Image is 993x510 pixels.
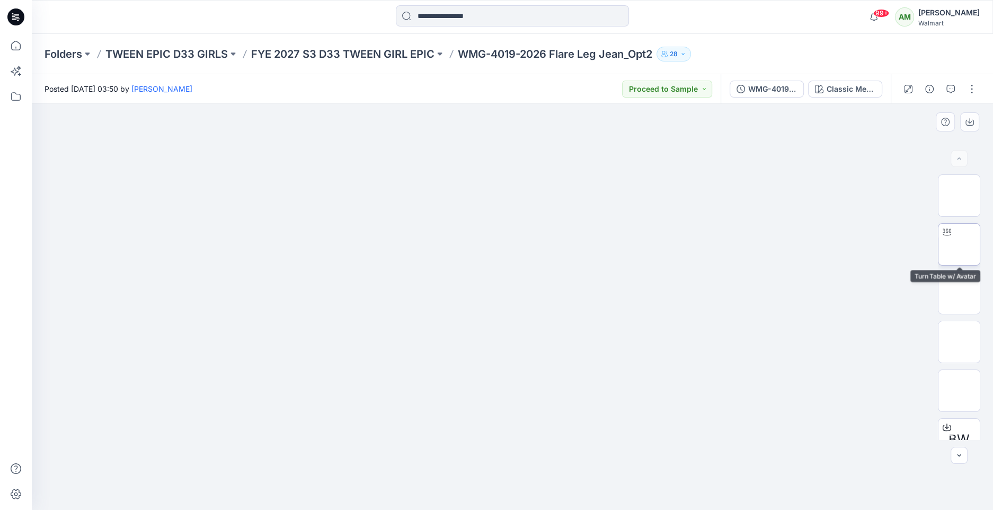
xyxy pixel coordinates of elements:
a: [PERSON_NAME] [131,84,192,93]
a: FYE 2027 S3 D33 TWEEN GIRL EPIC [251,47,435,61]
div: [PERSON_NAME] [918,6,980,19]
span: BW [948,430,970,449]
div: WMG-4019-2026_Rev2_Flare Leg Jean_Opt2_Full Colorway [748,83,797,95]
p: 28 [670,48,678,60]
button: 28 [657,47,691,61]
p: WMG-4019-2026 Flare Leg Jean_Opt2 [458,47,652,61]
div: Classic Med Wash [827,83,875,95]
button: WMG-4019-2026_Rev2_Flare Leg Jean_Opt2_Full Colorway [730,81,804,98]
span: Posted [DATE] 03:50 by [45,83,192,94]
button: Classic Med Wash [808,81,882,98]
span: 99+ [873,9,889,17]
a: TWEEN EPIC D33 GIRLS [105,47,228,61]
div: Walmart [918,19,980,27]
div: AM [895,7,914,27]
button: Details [921,81,938,98]
a: Folders [45,47,82,61]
